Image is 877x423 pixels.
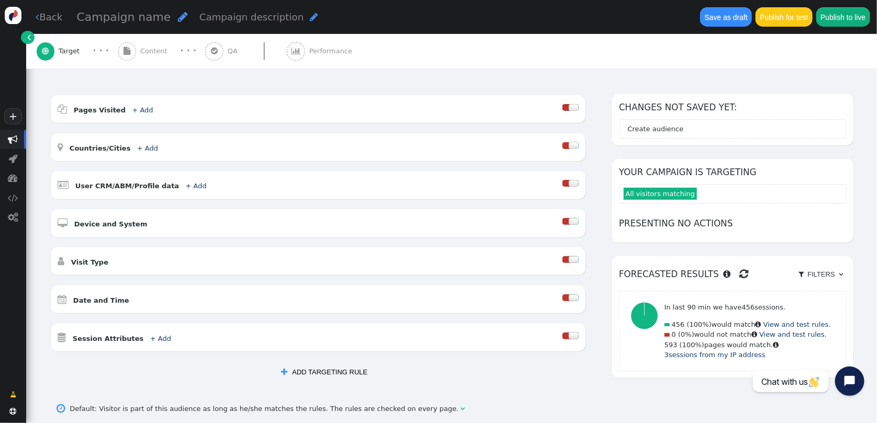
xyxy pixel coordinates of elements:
[58,256,65,266] span: 
[619,101,847,114] h6: Changes not saved yet:
[773,341,779,348] span: 
[723,270,730,278] span: 
[57,401,66,416] span: 
[58,104,68,114] span: 
[8,134,18,144] span: 
[274,363,374,381] button: ADD TARGETING RULE
[742,303,755,311] span: 456
[59,46,84,56] span: Target
[73,296,129,304] b: Date and Time
[624,188,697,200] span: All visitors matching
[10,408,17,415] span: 
[281,368,287,376] span: 
[8,212,18,222] span: 
[8,173,18,183] span: 
[839,271,844,278] span: 
[310,12,318,22] span: 
[751,331,757,338] span: 
[763,321,831,328] a: View and test rules.
[9,154,18,164] span: 
[4,108,22,124] a: +
[795,266,847,283] a:  Filters 
[74,106,126,114] b: Pages Visited
[619,166,847,179] h6: Your campaign is targeting
[58,218,68,228] span: 
[70,404,460,414] div: Default: Visitor is part of this audience as long as he/she matches the rules. The rules are chec...
[150,335,171,342] a: + Add
[5,7,22,24] img: logo-icon.svg
[58,144,174,152] a:  Countries/Cities + Add
[21,31,34,44] a: 
[75,182,179,190] b: User CRM/ABM/Profile data
[816,7,870,26] button: Publish to live
[58,335,187,342] a:  Session Attributes + Add
[123,47,130,55] span: 
[199,12,303,22] span: Campaign description
[58,106,169,114] a:  Pages Visited + Add
[700,7,752,26] button: Save as draft
[180,44,196,58] div: · · ·
[8,193,18,203] span: 
[58,333,66,342] span: 
[58,182,222,190] a:  User CRM/ABM/Profile data + Add
[678,330,694,338] span: (0%)
[228,46,242,56] span: QA
[70,144,131,152] b: Countries/Cities
[799,271,804,278] span: 
[665,351,669,359] span: 3
[58,296,145,304] a:  Date and Time
[118,34,206,68] a:  Content · · ·
[58,220,163,228] a:  Device and System
[36,12,39,22] span: 
[205,34,287,68] a:  QA
[619,263,847,286] h6: Forecasted results
[74,220,148,228] b: Device and System
[287,34,374,68] a:  Performance
[132,106,153,114] a: + Add
[665,341,678,349] span: 593
[36,10,62,24] a: Back
[756,321,761,328] span: 
[680,341,704,349] span: (100%)
[3,386,23,404] a: 
[10,390,16,400] span: 
[58,258,124,266] a:  Visit Type
[93,44,109,58] div: · · ·
[291,47,301,55] span: 
[739,266,748,282] span: 
[672,330,676,338] span: 0
[58,142,63,152] span: 
[58,180,69,190] span: 
[137,144,158,152] a: + Add
[42,47,49,55] span: 
[619,217,847,230] h6: Presenting no actions
[211,47,218,55] span: 
[672,321,685,328] span: 456
[73,335,144,342] b: Session Attributes
[665,351,766,359] a: 3sessions from my IP address
[806,270,837,278] span: Filters
[759,330,827,338] a: View and test rules.
[27,32,31,42] span: 
[665,302,831,313] p: In last 90 min we have sessions.
[71,258,108,266] b: Visit Type
[309,46,356,56] span: Performance
[140,46,172,56] span: Content
[665,295,831,367] div: would match would not match pages would match.
[628,124,684,134] div: Create audience
[186,182,207,190] a: + Add
[77,10,171,24] span: Campaign name
[756,7,813,26] button: Publish for test
[58,294,67,304] span: 
[178,11,188,22] span: 
[687,321,712,328] span: (100%)
[37,34,118,68] a:  Target · · ·
[460,404,465,414] span: 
